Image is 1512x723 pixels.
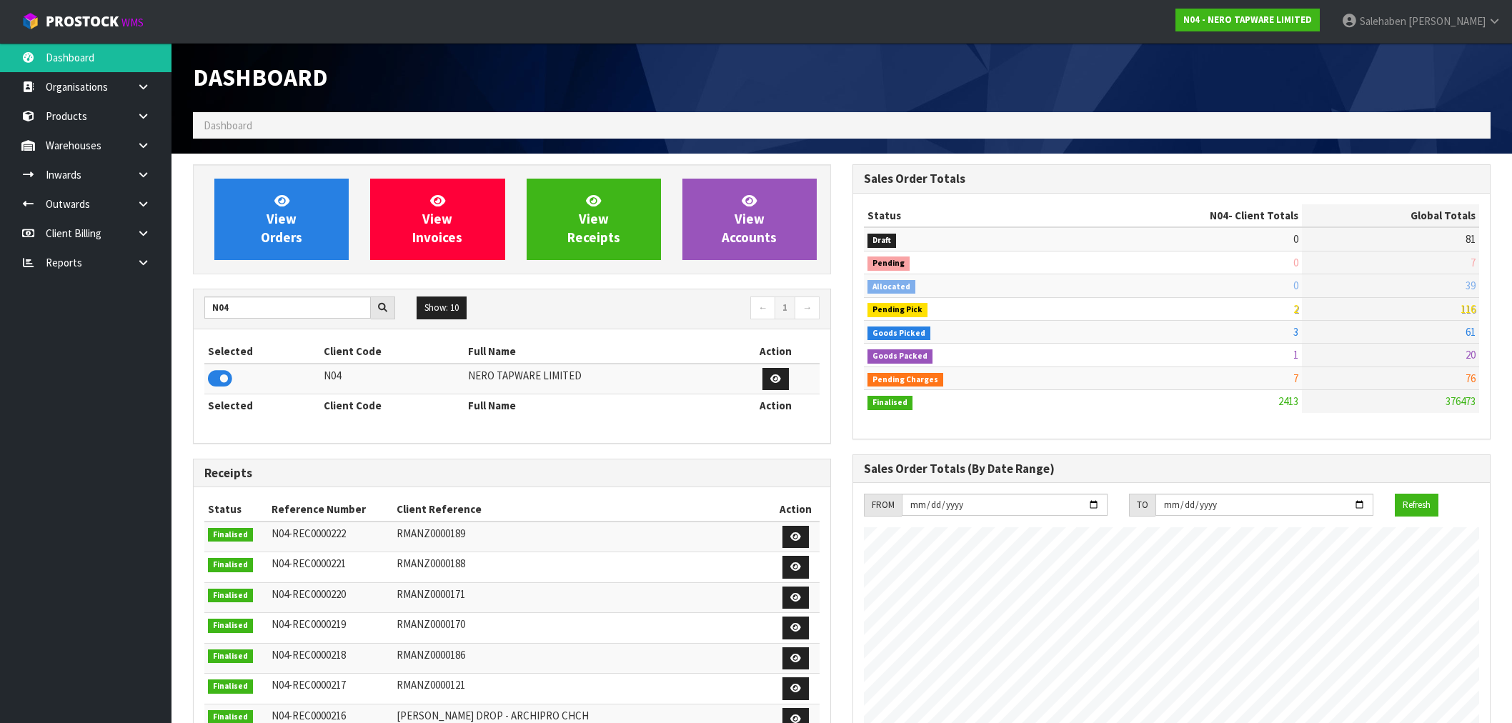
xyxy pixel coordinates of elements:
[732,340,820,363] th: Action
[1210,209,1228,222] span: N04
[204,296,371,319] input: Search clients
[204,394,320,417] th: Selected
[1175,9,1320,31] a: N04 - NERO TAPWARE LIMITED
[1471,256,1476,269] span: 7
[204,340,320,363] th: Selected
[867,396,912,410] span: Finalised
[261,192,302,246] span: View Orders
[775,296,795,319] a: 1
[320,394,464,417] th: Client Code
[121,16,144,29] small: WMS
[522,296,820,321] nav: Page navigation
[1446,394,1476,408] span: 376473
[272,587,346,601] span: N04-REC0000220
[417,296,467,319] button: Show: 10
[1183,14,1312,26] strong: N04 - NERO TAPWARE LIMITED
[1461,302,1476,316] span: 116
[1466,232,1476,246] span: 81
[268,498,393,521] th: Reference Number
[1466,372,1476,385] span: 76
[393,498,772,521] th: Client Reference
[464,394,732,417] th: Full Name
[1466,279,1476,292] span: 39
[867,280,915,294] span: Allocated
[1129,494,1155,517] div: TO
[1395,494,1438,517] button: Refresh
[864,494,902,517] div: FROM
[864,204,1067,227] th: Status
[1293,325,1298,339] span: 3
[208,589,253,603] span: Finalised
[1293,302,1298,316] span: 2
[1408,14,1486,28] span: [PERSON_NAME]
[21,12,39,30] img: cube-alt.png
[208,528,253,542] span: Finalised
[864,462,1479,476] h3: Sales Order Totals (By Date Range)
[412,192,462,246] span: View Invoices
[208,558,253,572] span: Finalised
[464,364,732,394] td: NERO TAPWARE LIMITED
[193,62,328,92] span: Dashboard
[208,649,253,664] span: Finalised
[867,373,943,387] span: Pending Charges
[864,172,1479,186] h3: Sales Order Totals
[214,179,349,260] a: ViewOrders
[204,119,252,132] span: Dashboard
[867,303,927,317] span: Pending Pick
[464,340,732,363] th: Full Name
[320,364,464,394] td: N04
[732,394,820,417] th: Action
[867,326,930,341] span: Goods Picked
[567,192,620,246] span: View Receipts
[397,709,589,722] span: [PERSON_NAME] DROP - ARCHIPRO CHCH
[397,587,465,601] span: RMANZ0000171
[1360,14,1406,28] span: Salehaben
[750,296,775,319] a: ←
[208,619,253,633] span: Finalised
[527,179,661,260] a: ViewReceipts
[1466,325,1476,339] span: 61
[370,179,504,260] a: ViewInvoices
[204,467,820,480] h3: Receipts
[397,617,465,631] span: RMANZ0000170
[1067,204,1302,227] th: - Client Totals
[1293,232,1298,246] span: 0
[272,617,346,631] span: N04-REC0000219
[208,679,253,694] span: Finalised
[320,340,464,363] th: Client Code
[867,234,896,248] span: Draft
[397,648,465,662] span: RMANZ0000186
[1278,394,1298,408] span: 2413
[722,192,777,246] span: View Accounts
[1466,348,1476,361] span: 20
[867,256,910,271] span: Pending
[272,557,346,570] span: N04-REC0000221
[397,678,465,692] span: RMANZ0000121
[1293,279,1298,292] span: 0
[1302,204,1479,227] th: Global Totals
[272,527,346,540] span: N04-REC0000222
[204,498,268,521] th: Status
[397,557,465,570] span: RMANZ0000188
[272,678,346,692] span: N04-REC0000217
[1293,372,1298,385] span: 7
[867,349,932,364] span: Goods Packed
[272,648,346,662] span: N04-REC0000218
[272,709,346,722] span: N04-REC0000216
[795,296,820,319] a: →
[1293,256,1298,269] span: 0
[771,498,820,521] th: Action
[682,179,817,260] a: ViewAccounts
[46,12,119,31] span: ProStock
[1293,348,1298,361] span: 1
[397,527,465,540] span: RMANZ0000189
